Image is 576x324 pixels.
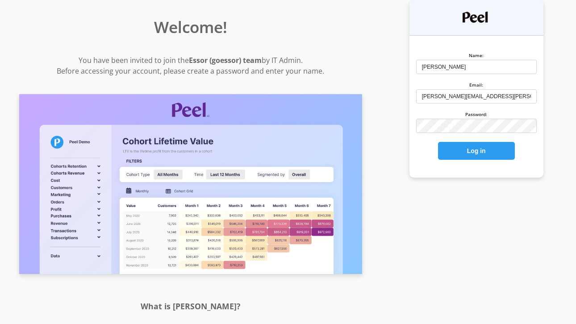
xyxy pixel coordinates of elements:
input: Michael Bluth [416,60,537,74]
strong: Essor (goessor) team [189,55,262,65]
button: Log in [438,142,515,160]
label: Name: [469,52,484,58]
label: Password: [465,111,487,117]
label: Email: [469,82,483,88]
img: Screenshot of Peel [19,94,362,274]
img: Peel [463,12,490,23]
p: You have been invited to join the by IT Admin. Before accessing your account, please create a pas... [4,55,376,76]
